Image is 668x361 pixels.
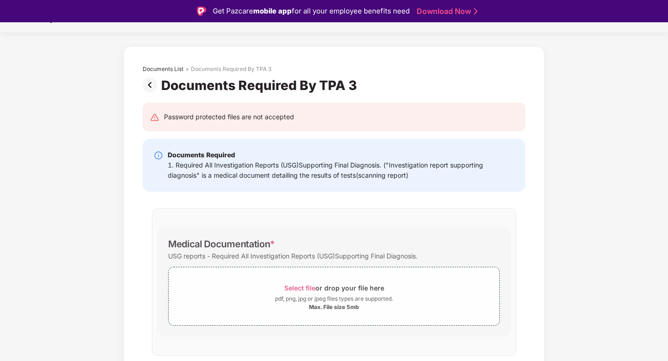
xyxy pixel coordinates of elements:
[168,239,275,250] div: Medical Documentation
[417,6,475,16] a: Download Now
[284,282,384,294] div: or drop your file here
[253,6,292,15] strong: mobile app
[164,112,294,122] div: Password protected files are not accepted
[474,6,478,16] img: Stroke
[143,77,161,92] img: svg+xml;base64,PHN2ZyBpZD0iUHJldi0zMngzMiIgeG1sbnM9Imh0dHA6Ly93d3cudzMub3JnLzIwMDAvc3ZnIiB3aWR0aD...
[284,284,315,292] span: Select file
[168,250,418,262] div: USG reports - Required All Investigation Reports (USG)Supporting Final Diagnosis.
[169,274,499,318] span: Select fileor drop your file herepdf, png, jpg or jpeg files types are supported.Max. File size 5mb
[185,65,189,73] div: >
[168,160,514,180] div: 1. Required All Investigation Reports (USG)Supporting Final Diagnosis. ("Investigation report sup...
[213,6,410,17] div: Get Pazcare for all your employee benefits need
[168,151,235,159] b: Documents Required
[191,65,271,73] div: Documents Required By TPA 3
[154,151,163,160] img: svg+xml;base64,PHN2ZyBpZD0iSW5mby0yMHgyMCIgeG1sbnM9Imh0dHA6Ly93d3cudzMub3JnLzIwMDAvc3ZnIiB3aWR0aD...
[150,113,159,122] img: svg+xml;base64,PHN2ZyB4bWxucz0iaHR0cDovL3d3dy53My5vcmcvMjAwMC9zdmciIHdpZHRoPSIyNCIgaGVpZ2h0PSIyNC...
[197,6,206,16] img: Logo
[309,303,359,311] div: Max. File size 5mb
[143,65,183,73] div: Documents List
[275,294,393,303] div: pdf, png, jpg or jpeg files types are supported.
[161,77,360,93] div: Documents Required By TPA 3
